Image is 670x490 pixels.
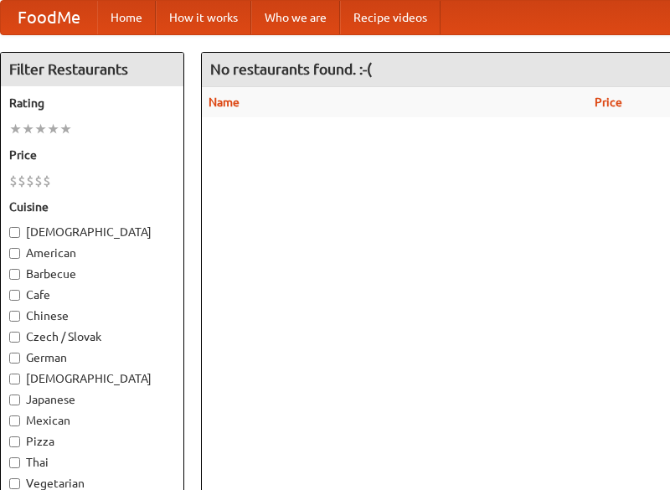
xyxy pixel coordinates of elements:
li: $ [34,172,43,190]
a: Recipe videos [340,1,441,34]
li: ★ [9,120,22,138]
label: Czech / Slovak [9,328,175,345]
input: [DEMOGRAPHIC_DATA] [9,374,20,384]
input: Vegetarian [9,478,20,489]
input: German [9,353,20,364]
input: Czech / Slovak [9,332,20,343]
li: ★ [59,120,72,138]
input: Chinese [9,311,20,322]
input: Thai [9,457,20,468]
h5: Price [9,147,175,163]
a: Home [97,1,156,34]
input: [DEMOGRAPHIC_DATA] [9,227,20,238]
label: Cafe [9,286,175,303]
input: Mexican [9,415,20,426]
a: Who we are [251,1,340,34]
h5: Cuisine [9,199,175,215]
input: Barbecue [9,269,20,280]
li: $ [26,172,34,190]
li: $ [43,172,51,190]
label: [DEMOGRAPHIC_DATA] [9,370,175,387]
h4: Filter Restaurants [1,53,183,86]
li: $ [18,172,26,190]
a: Name [209,95,240,109]
input: American [9,248,20,259]
li: ★ [22,120,34,138]
h5: Rating [9,95,175,111]
label: Mexican [9,412,175,429]
label: Japanese [9,391,175,408]
label: Thai [9,454,175,471]
label: American [9,245,175,261]
label: Chinese [9,307,175,324]
li: $ [9,172,18,190]
li: ★ [47,120,59,138]
ng-pluralize: No restaurants found. :-( [210,61,372,77]
a: FoodMe [1,1,97,34]
label: Pizza [9,433,175,450]
label: Barbecue [9,266,175,282]
li: ★ [34,120,47,138]
input: Japanese [9,395,20,405]
input: Cafe [9,290,20,301]
a: How it works [156,1,251,34]
label: German [9,349,175,366]
a: Price [595,95,622,109]
label: [DEMOGRAPHIC_DATA] [9,224,175,240]
input: Pizza [9,436,20,447]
